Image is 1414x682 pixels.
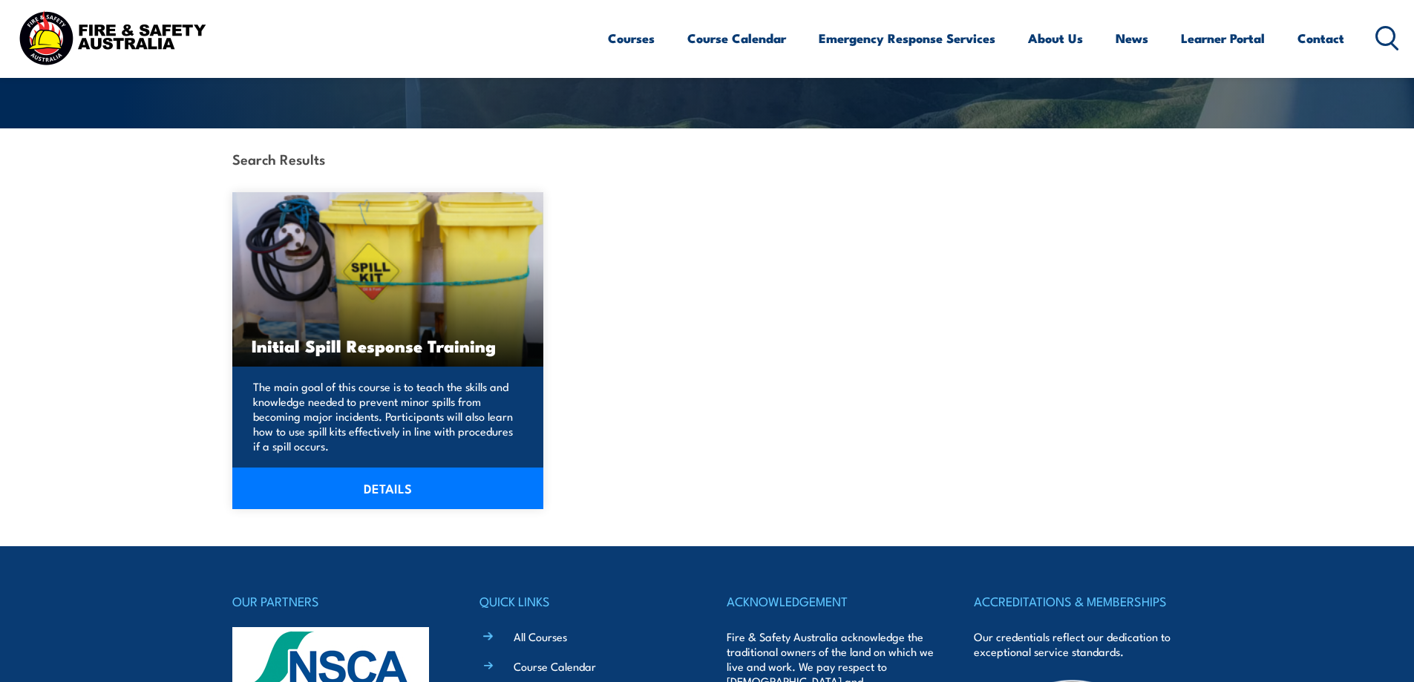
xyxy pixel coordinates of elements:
[232,192,544,367] img: Initial Spill Response
[1028,19,1083,58] a: About Us
[232,468,544,509] a: DETAILS
[252,337,525,354] h3: Initial Spill Response Training
[727,591,935,611] h4: ACKNOWLEDGEMENT
[514,658,596,674] a: Course Calendar
[608,19,655,58] a: Courses
[1297,19,1344,58] a: Contact
[232,148,325,168] strong: Search Results
[232,192,544,367] a: Initial Spill Response Training
[974,629,1182,659] p: Our credentials reflect our dedication to exceptional service standards.
[514,629,567,644] a: All Courses
[687,19,786,58] a: Course Calendar
[1181,19,1265,58] a: Learner Portal
[253,379,519,453] p: The main goal of this course is to teach the skills and knowledge needed to prevent minor spills ...
[1116,19,1148,58] a: News
[479,591,687,611] h4: QUICK LINKS
[232,591,440,611] h4: OUR PARTNERS
[974,591,1182,611] h4: ACCREDITATIONS & MEMBERSHIPS
[819,19,995,58] a: Emergency Response Services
